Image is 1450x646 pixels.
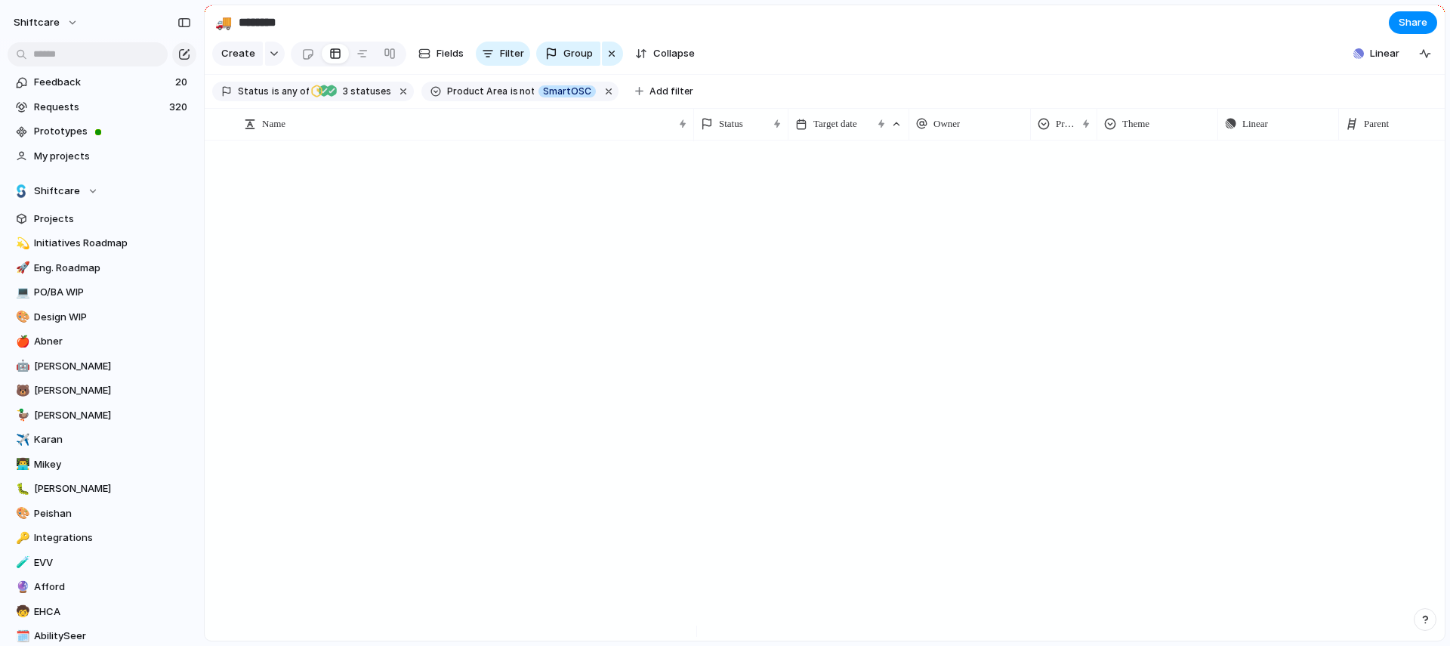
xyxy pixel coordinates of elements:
button: Group [536,42,600,66]
span: 20 [175,75,190,90]
span: Priority [1056,116,1076,131]
span: SmartOSC [543,85,591,98]
span: not [518,85,535,98]
div: 👨‍💻 [16,456,26,473]
span: Linear [1370,46,1399,61]
span: is [272,85,279,98]
span: Name [262,116,285,131]
span: Requests [34,100,165,115]
a: Prototypes [8,120,196,143]
span: Design WIP [34,310,191,325]
div: 🤖 [16,357,26,375]
button: 🎨 [14,506,29,521]
span: EVV [34,555,191,570]
span: Initiatives Roadmap [34,236,191,251]
button: 🗓️ [14,629,29,644]
div: 🍎 [16,333,26,351]
a: 👨‍💻Mikey [8,453,196,476]
div: 💫 [16,235,26,252]
span: is [511,85,518,98]
button: 🐻 [14,383,29,398]
a: 🐛[PERSON_NAME] [8,478,196,500]
button: 🚚 [211,11,236,35]
span: My projects [34,149,191,164]
span: Owner [933,116,960,131]
div: 🧒EHCA [8,601,196,623]
div: 🗓️ [16,628,26,645]
span: statuses [338,85,391,98]
a: 💻PO/BA WIP [8,281,196,304]
div: 🎨 [16,505,26,522]
span: Shiftcare [34,184,80,199]
a: 🐻[PERSON_NAME] [8,379,196,402]
a: Feedback20 [8,71,196,94]
div: 🚀 [16,259,26,277]
span: [PERSON_NAME] [34,383,191,398]
div: 🧪 [16,554,26,571]
span: 320 [169,100,190,115]
a: My projects [8,145,196,168]
span: Afford [34,580,191,595]
button: Share [1389,11,1437,34]
span: Create [221,46,255,61]
button: 🦆 [14,408,29,423]
span: Group [563,46,593,61]
button: 🔑 [14,530,29,546]
span: EHCA [34,604,191,620]
span: Mikey [34,457,191,472]
div: 🚚 [215,12,232,32]
a: 🎨Peishan [8,502,196,525]
button: 💫 [14,236,29,251]
span: Abner [34,334,191,349]
div: 🎨Design WIP [8,306,196,329]
span: Parent [1364,116,1389,131]
div: 🔑 [16,530,26,547]
button: Create [212,42,263,66]
span: Integrations [34,530,191,546]
span: Eng. Roadmap [34,261,191,276]
button: Add filter [626,81,702,102]
a: ✈️Karan [8,428,196,451]
a: 🦆[PERSON_NAME] [8,404,196,427]
div: ✈️ [16,431,26,449]
div: 🧒 [16,603,26,620]
button: 🎨 [14,310,29,325]
button: 💻 [14,285,29,300]
button: ✈️ [14,432,29,447]
span: 3 [338,85,350,97]
button: Fields [412,42,470,66]
span: Fields [437,46,464,61]
span: [PERSON_NAME] [34,408,191,423]
button: 🧪 [14,555,29,570]
div: 🐛 [16,481,26,498]
span: Feedback [34,75,171,90]
button: 🤖 [14,359,29,374]
div: 🎨 [16,308,26,326]
button: 🍎 [14,334,29,349]
button: Filter [476,42,530,66]
span: Collapse [653,46,695,61]
span: Prototypes [34,124,191,139]
button: shiftcare [7,11,86,35]
div: 🐻 [16,382,26,400]
div: 🦆 [16,406,26,424]
span: Share [1399,15,1427,30]
div: 🔮 [16,579,26,596]
a: 🤖[PERSON_NAME] [8,355,196,378]
div: 💻 [16,284,26,301]
span: [PERSON_NAME] [34,481,191,496]
span: Status [238,85,269,98]
a: 🍎Abner [8,330,196,353]
button: 🧒 [14,604,29,620]
a: 🧪EVV [8,552,196,574]
a: 🔑Integrations [8,527,196,549]
span: shiftcare [14,15,60,30]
